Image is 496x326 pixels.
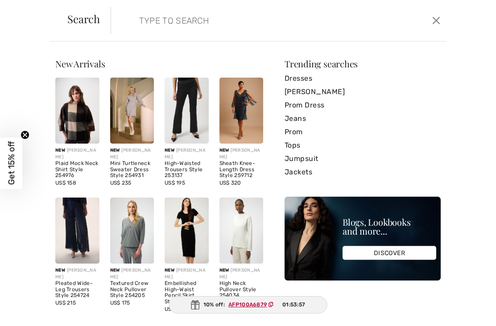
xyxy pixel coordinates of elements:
[110,281,154,299] div: Textured Crew Neck Pullover Style 254205
[67,13,100,24] span: Search
[55,198,99,264] img: Pleated Wide-Leg Trousers Style 254724. Midnight Blue
[165,198,209,264] img: Embellished High-Waist Pencil Skirt Style 254044. Black
[219,161,264,179] div: Sheath Knee-Length Dress Style 259712
[169,296,327,314] div: 10% off:
[285,112,441,125] a: Jeans
[285,125,441,139] a: Prom
[165,281,209,305] div: Embellished High-Waist Pencil Skirt Style 254044
[285,139,441,152] a: Tops
[219,180,241,186] span: US$ 320
[110,300,130,306] span: US$ 175
[110,267,154,281] div: [PERSON_NAME]
[132,7,355,34] input: TYPE TO SEARCH
[219,198,264,264] img: High Neck Pullover Style 254034. Black
[55,161,99,179] div: Plaid Mock Neck Shirt Style 254976
[285,165,441,179] a: Jackets
[165,78,209,144] img: High-Waisted Trousers Style 253137. Black
[219,78,264,144] img: Sheath Knee-Length Dress Style 259712. Navy
[343,218,436,235] div: Blogs, Lookbooks and more...
[110,161,154,179] div: Mini Turtleneck Sweater Dress Style 254931
[110,180,132,186] span: US$ 235
[55,268,65,273] span: New
[285,99,441,112] a: Prom Dress
[165,268,174,273] span: New
[343,246,436,260] div: DISCOVER
[285,152,441,165] a: Jumpsuit
[55,267,99,281] div: [PERSON_NAME]
[282,301,305,309] span: 01:53:57
[110,268,120,273] span: New
[110,198,154,264] img: Textured Crew Neck Pullover Style 254205. Grey melange
[55,180,76,186] span: US$ 158
[285,72,441,85] a: Dresses
[165,306,186,312] span: US$ 160
[55,148,65,153] span: New
[21,130,29,139] button: Close teaser
[219,268,229,273] span: New
[165,180,185,186] span: US$ 195
[6,141,17,185] span: Get 15% off
[55,147,99,161] div: [PERSON_NAME]
[55,281,99,299] div: Pleated Wide-Leg Trousers Style 254724
[55,300,76,306] span: US$ 215
[219,267,264,281] div: [PERSON_NAME]
[55,58,105,70] span: New Arrivals
[110,78,154,144] img: Mini Turtleneck Sweater Dress Style 254931. Grey melange
[110,148,120,153] span: New
[219,147,264,161] div: [PERSON_NAME]
[191,300,200,309] img: Gift.svg
[285,197,441,281] img: Blogs, Lookbooks and more...
[228,301,267,308] ins: AFP100A6879
[55,78,99,144] img: Plaid Mock Neck Shirt Style 254976. Mocha/black
[165,147,209,161] div: [PERSON_NAME]
[219,148,229,153] span: New
[165,161,209,179] div: High-Waisted Trousers Style 253137
[110,147,154,161] div: [PERSON_NAME]
[430,13,443,28] button: Close
[219,281,264,299] div: High Neck Pullover Style 254034
[165,148,174,153] span: New
[285,59,441,68] div: Trending searches
[285,85,441,99] a: [PERSON_NAME]
[165,267,209,281] div: [PERSON_NAME]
